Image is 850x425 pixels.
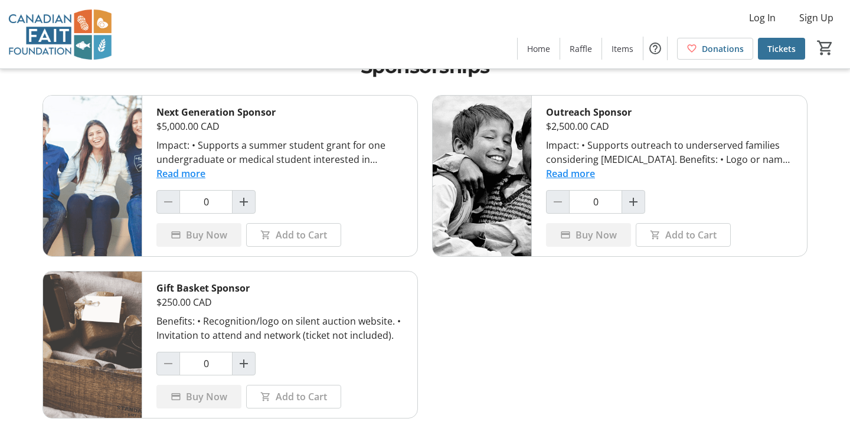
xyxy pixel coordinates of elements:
div: $250.00 CAD [156,295,403,309]
span: Home [527,42,550,55]
div: Impact: • Supports outreach to underserved families considering [MEDICAL_DATA]. Benefits: • Logo ... [546,138,793,166]
input: Outreach Sponsor Quantity [569,190,622,214]
a: Raffle [560,38,601,60]
img: Next Generation Sponsor [43,96,142,256]
span: Raffle [570,42,592,55]
div: Next Generation Sponsor [156,105,403,119]
div: Impact: • Supports a summer student grant for one undergraduate or medical student interested in ... [156,138,403,166]
span: Log In [749,11,776,25]
img: Canadian FAIT Foundation's Logo [7,5,112,64]
a: Donations [677,38,753,60]
span: Tickets [767,42,796,55]
span: Items [612,42,633,55]
div: $2,500.00 CAD [546,119,793,133]
span: Sign Up [799,11,833,25]
div: $5,000.00 CAD [156,119,403,133]
button: Help [643,37,667,60]
a: Tickets [758,38,805,60]
button: Cart [815,37,836,58]
button: Increment by one [233,352,255,375]
button: Read more [156,166,205,181]
button: Increment by one [233,191,255,213]
button: Sign Up [790,8,843,27]
button: Read more [546,166,595,181]
div: Gift Basket Sponsor [156,281,403,295]
button: Log In [740,8,785,27]
img: Gift Basket Sponsor [43,272,142,418]
input: Gift Basket Sponsor Quantity [179,352,233,375]
button: Increment by one [622,191,645,213]
div: Benefits: • Recognition/logo on silent auction website. • Invitation to attend and network (ticke... [156,314,403,342]
a: Home [518,38,560,60]
span: Donations [702,42,744,55]
a: Items [602,38,643,60]
img: Outreach Sponsor [433,96,531,256]
input: Next Generation Sponsor Quantity [179,190,233,214]
div: Outreach Sponsor [546,105,793,119]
